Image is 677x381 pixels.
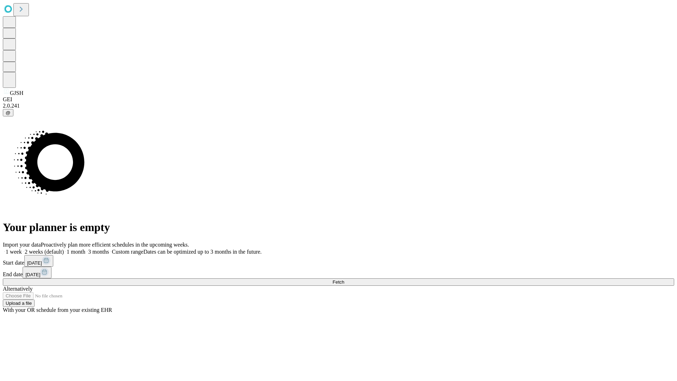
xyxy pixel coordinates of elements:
button: [DATE] [24,255,53,267]
span: Alternatively [3,286,32,292]
span: @ [6,110,11,115]
span: [DATE] [25,272,40,277]
div: GEI [3,96,674,103]
div: End date [3,267,674,278]
button: Upload a file [3,300,35,307]
span: GJSH [10,90,23,96]
span: 3 months [88,249,109,255]
div: Start date [3,255,674,267]
span: Custom range [112,249,143,255]
span: 2 weeks (default) [25,249,64,255]
div: 2.0.241 [3,103,674,109]
span: [DATE] [27,260,42,266]
button: Fetch [3,278,674,286]
span: 1 month [67,249,85,255]
span: Dates can be optimized up to 3 months in the future. [144,249,262,255]
span: Proactively plan more efficient schedules in the upcoming weeks. [41,242,189,248]
button: @ [3,109,13,116]
span: 1 week [6,249,22,255]
span: With your OR schedule from your existing EHR [3,307,112,313]
span: Import your data [3,242,41,248]
h1: Your planner is empty [3,221,674,234]
span: Fetch [333,279,344,285]
button: [DATE] [23,267,51,278]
